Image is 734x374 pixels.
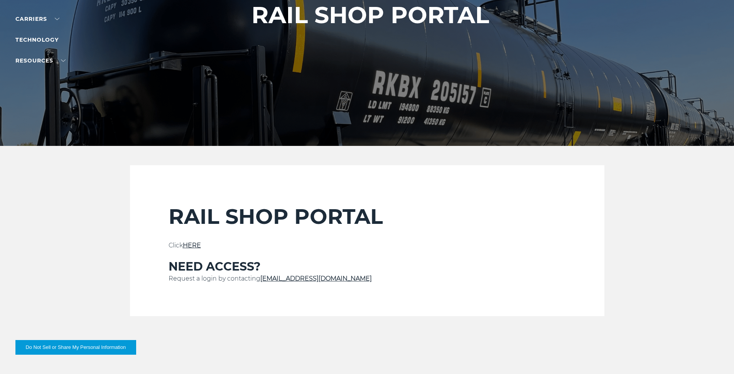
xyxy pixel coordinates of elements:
a: [EMAIL_ADDRESS][DOMAIN_NAME] [260,275,372,282]
p: Request a login by contacting [169,274,566,283]
p: Click [169,241,566,250]
h1: RAIL SHOP PORTAL [251,2,489,28]
a: RESOURCES [15,57,66,64]
h2: RAIL SHOP PORTAL [169,204,566,229]
a: HERE [183,242,201,249]
a: Technology [15,36,59,43]
h3: NEED ACCESS? [169,259,566,274]
a: Carriers [15,15,59,22]
button: Do Not Sell or Share My Personal Information [15,340,136,355]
